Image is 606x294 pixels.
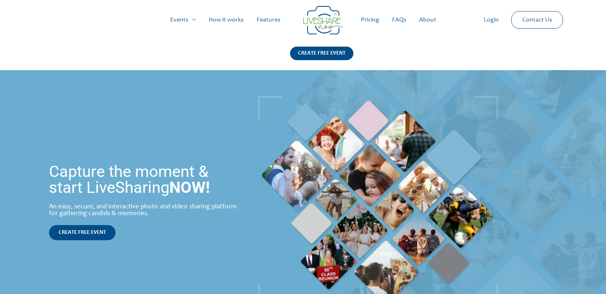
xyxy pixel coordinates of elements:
[303,6,343,35] img: LiveShare logo - Capture & Share Event Memories
[49,204,241,217] div: An easy, secure, and interactive photo and video sharing platform for gathering candids & memories.
[290,47,353,70] a: CREATE FREE EVENT
[49,225,116,240] a: CREATE FREE EVENT
[164,7,202,33] a: Events
[477,7,505,33] a: Login
[413,7,443,33] a: About
[59,230,106,235] span: CREATE FREE EVENT
[14,7,592,33] nav: Site Navigation
[516,12,559,28] a: Contact Us
[386,7,413,33] a: FAQs
[202,7,250,33] a: How it works
[250,7,287,33] a: Features
[49,164,241,196] h1: Capture the moment & start LiveSharing
[355,7,386,33] a: Pricing
[169,178,210,197] strong: NOW!
[290,47,353,60] div: CREATE FREE EVENT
